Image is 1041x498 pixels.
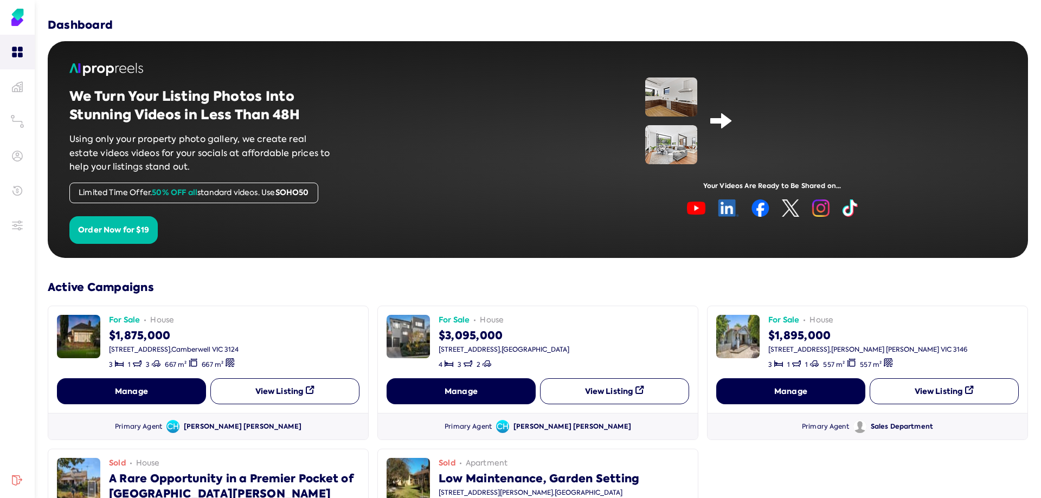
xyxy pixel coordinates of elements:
[439,458,455,469] span: Sold
[109,326,239,343] div: $1,875,000
[745,77,899,164] iframe: Demo
[57,315,100,358] img: image
[768,326,967,343] div: $1,895,000
[853,420,866,433] img: Avatar of Sales Department
[9,9,26,26] img: Soho Agent Portal Home
[513,422,631,431] div: [PERSON_NAME] [PERSON_NAME]
[166,420,179,433] span: Avatar of Cooper Hill
[439,488,639,497] div: [STREET_ADDRESS][PERSON_NAME] , [GEOGRAPHIC_DATA]
[480,315,504,326] span: house
[166,420,179,433] span: CH
[870,378,1019,404] button: View Listing
[69,183,318,203] div: Limited Time Offer. standard videos. Use
[48,17,113,33] h3: Dashboard
[871,422,933,431] div: Sales Department
[109,458,126,469] span: Sold
[823,360,845,369] span: 557 m²
[439,469,639,486] div: Low Maintenance, Garden Setting
[439,326,569,343] div: $3,095,000
[275,187,309,198] span: SOHO50
[210,378,359,404] button: View Listing
[69,132,335,174] p: Using only your property photo gallery, we create real estate videos videos for your socials at a...
[458,360,461,369] span: 3
[439,345,569,354] div: [STREET_ADDRESS] , [GEOGRAPHIC_DATA]
[387,315,430,358] img: image
[69,216,158,244] button: Order Now for $19
[496,420,509,433] span: Avatar of Cooper Hill
[496,420,509,433] span: CH
[787,360,790,369] span: 1
[716,315,760,358] img: image
[805,360,808,369] span: 1
[860,360,882,369] span: 557 m²
[768,345,967,354] div: [STREET_ADDRESS] , [PERSON_NAME] [PERSON_NAME] VIC 3146
[146,360,150,369] span: 3
[115,422,162,431] div: Primary Agent
[540,378,689,404] button: View Listing
[716,378,865,404] button: Manage
[445,422,492,431] div: Primary Agent
[165,360,187,369] span: 667 m²
[387,378,536,404] button: Manage
[69,87,335,124] h2: We Turn Your Listing Photos Into Stunning Videos in Less Than 48H
[184,422,301,431] div: [PERSON_NAME] [PERSON_NAME]
[128,360,131,369] span: 1
[802,422,849,431] div: Primary Agent
[57,378,206,404] button: Manage
[109,315,140,326] span: For Sale
[69,224,158,235] a: Order Now for $19
[687,199,858,217] img: image
[109,345,239,354] div: [STREET_ADDRESS] , Camberwell VIC 3124
[477,360,480,369] span: 2
[150,315,174,326] span: house
[152,187,197,198] span: 50% OFF all
[768,315,799,326] span: For Sale
[645,77,697,117] img: image
[645,125,697,164] img: image
[202,360,223,369] span: 667 m²
[466,458,508,469] span: apartment
[809,315,833,326] span: house
[48,280,1028,295] h3: Active Campaigns
[136,458,160,469] span: house
[109,360,113,369] span: 3
[439,360,442,369] span: 4
[439,315,470,326] span: For Sale
[538,182,1006,191] div: Your Videos Are Ready to Be Shared on...
[768,360,772,369] span: 3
